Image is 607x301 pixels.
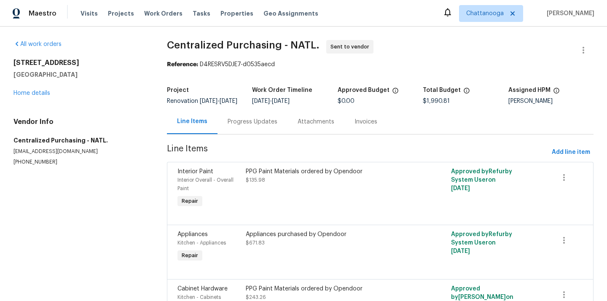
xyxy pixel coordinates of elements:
[508,87,551,93] h5: Assigned HPM
[167,62,198,67] b: Reference:
[13,41,62,47] a: All work orders
[177,240,226,245] span: Kitchen - Appliances
[177,231,208,237] span: Appliances
[272,98,290,104] span: [DATE]
[338,98,355,104] span: $0.00
[13,159,147,166] p: [PHONE_NUMBER]
[144,9,183,18] span: Work Orders
[553,87,560,98] span: The hpm assigned to this work order.
[451,231,512,254] span: Approved by Refurby System User on
[330,43,373,51] span: Sent to vendor
[392,87,399,98] span: The total cost of line items that have been approved by both Opendoor and the Trade Partner. This...
[246,177,265,183] span: $135.98
[263,9,318,18] span: Geo Assignments
[246,230,412,239] div: Appliances purchased by Opendoor
[552,147,590,158] span: Add line item
[298,118,334,126] div: Attachments
[167,145,548,160] span: Line Items
[423,98,450,104] span: $1,990.81
[177,295,221,300] span: Kitchen - Cabinets
[246,285,412,293] div: PPG Paint Materials ordered by Opendoor
[463,87,470,98] span: The total cost of line items that have been proposed by Opendoor. This sum includes line items th...
[228,118,277,126] div: Progress Updates
[193,11,210,16] span: Tasks
[108,9,134,18] span: Projects
[81,9,98,18] span: Visits
[177,177,234,191] span: Interior Overall - Overall Paint
[451,169,512,191] span: Approved by Refurby System User on
[13,70,147,79] h5: [GEOGRAPHIC_DATA]
[200,98,218,104] span: [DATE]
[13,118,147,126] h4: Vendor Info
[220,98,237,104] span: [DATE]
[167,40,320,50] span: Centralized Purchasing - NATL.
[200,98,237,104] span: -
[177,117,207,126] div: Line Items
[246,295,266,300] span: $243.26
[178,251,201,260] span: Repair
[13,59,147,67] h2: [STREET_ADDRESS]
[13,136,147,145] h5: Centralized Purchasing - NATL.
[451,185,470,191] span: [DATE]
[177,169,213,175] span: Interior Paint
[252,98,290,104] span: -
[548,145,594,160] button: Add line item
[220,9,253,18] span: Properties
[355,118,377,126] div: Invoices
[167,60,594,69] div: D4RESRV5DJE7-d0535aecd
[252,98,270,104] span: [DATE]
[13,148,147,155] p: [EMAIL_ADDRESS][DOMAIN_NAME]
[178,197,201,205] span: Repair
[177,286,228,292] span: Cabinet Hardware
[338,87,389,93] h5: Approved Budget
[167,87,189,93] h5: Project
[451,248,470,254] span: [DATE]
[167,98,237,104] span: Renovation
[543,9,594,18] span: [PERSON_NAME]
[13,90,50,96] a: Home details
[508,98,594,104] div: [PERSON_NAME]
[246,240,265,245] span: $671.83
[246,167,412,176] div: PPG Paint Materials ordered by Opendoor
[29,9,56,18] span: Maestro
[252,87,312,93] h5: Work Order Timeline
[423,87,461,93] h5: Total Budget
[466,9,504,18] span: Chattanooga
